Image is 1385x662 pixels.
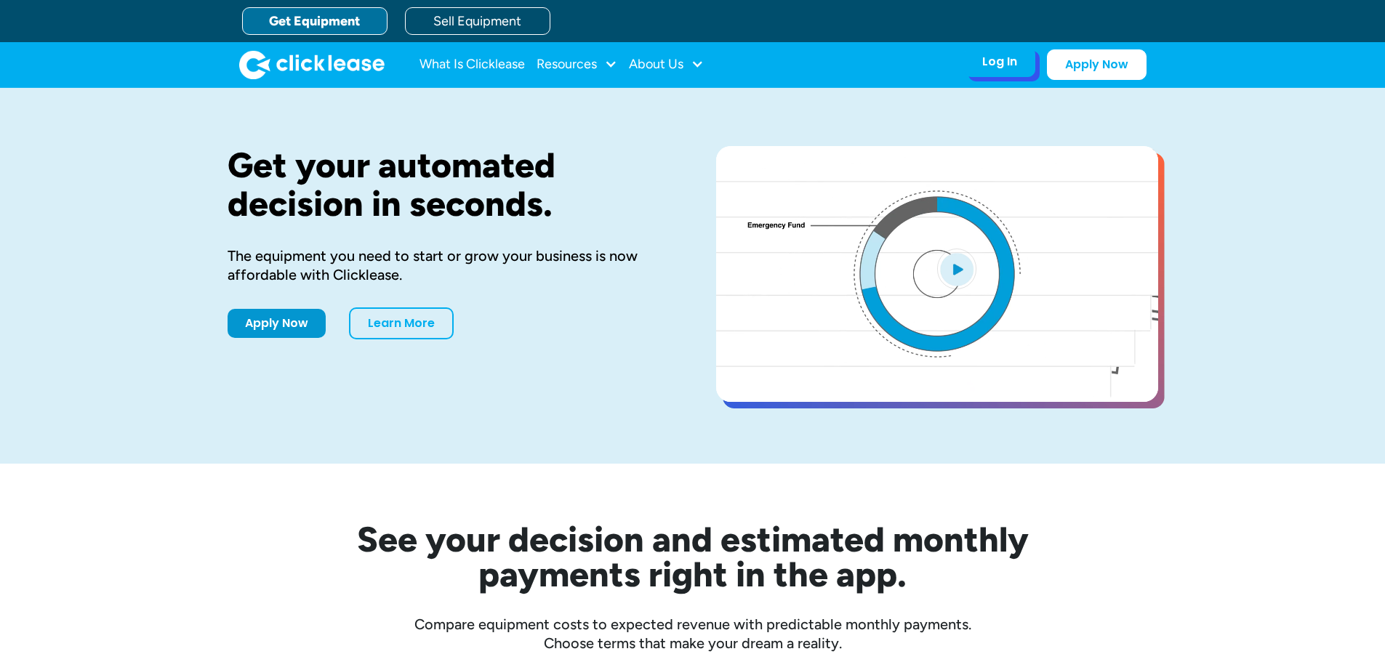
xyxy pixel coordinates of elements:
[982,55,1017,69] div: Log In
[228,246,670,284] div: The equipment you need to start or grow your business is now affordable with Clicklease.
[239,50,385,79] img: Clicklease logo
[286,522,1100,592] h2: See your decision and estimated monthly payments right in the app.
[349,307,454,339] a: Learn More
[1047,49,1147,80] a: Apply Now
[228,615,1158,653] div: Compare equipment costs to expected revenue with predictable monthly payments. Choose terms that ...
[228,146,670,223] h1: Get your automated decision in seconds.
[629,50,704,79] div: About Us
[937,249,976,289] img: Blue play button logo on a light blue circular background
[419,50,525,79] a: What Is Clicklease
[716,146,1158,402] a: open lightbox
[537,50,617,79] div: Resources
[239,50,385,79] a: home
[242,7,388,35] a: Get Equipment
[405,7,550,35] a: Sell Equipment
[228,309,326,338] a: Apply Now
